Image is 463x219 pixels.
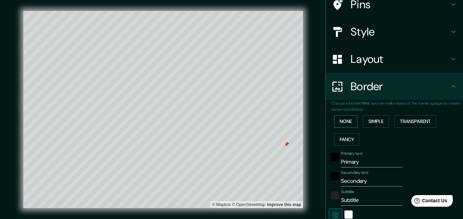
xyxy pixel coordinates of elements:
[341,170,368,176] label: Secondary text
[351,80,449,93] h4: Border
[351,52,449,66] h4: Layout
[331,153,339,161] button: black
[341,189,354,195] label: Subtitle
[331,172,339,180] button: black
[363,115,389,128] button: Simple
[212,202,231,207] a: Mapbox
[267,202,301,207] a: Map feedback
[334,115,357,128] button: None
[331,191,339,200] button: color-222222
[351,25,449,39] h4: Style
[232,202,265,207] a: OpenStreetMap
[394,115,436,128] button: Transparent
[326,45,463,73] div: Layout
[334,133,360,146] button: Fancy
[362,100,369,106] b: Hint
[341,151,362,156] label: Primary text
[326,73,463,100] div: Border
[326,18,463,45] div: Style
[402,192,455,211] iframe: Help widget launcher
[331,100,463,112] p: Choose a border. : you can make layers of the frame opaque to create some cool effects.
[344,210,353,219] button: white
